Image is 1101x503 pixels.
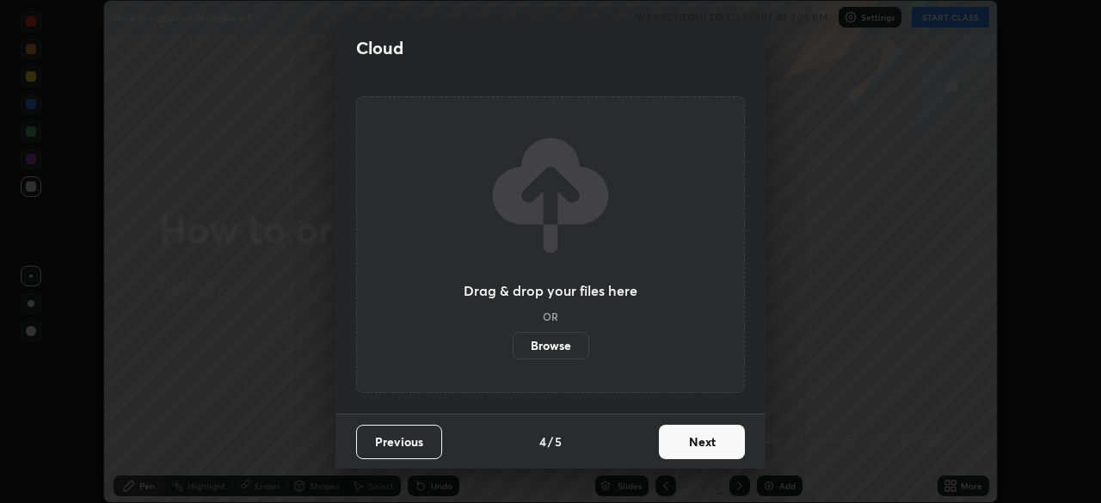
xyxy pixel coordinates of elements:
[356,425,442,459] button: Previous
[543,311,558,322] h5: OR
[555,432,562,451] h4: 5
[548,432,553,451] h4: /
[539,432,546,451] h4: 4
[464,284,637,298] h3: Drag & drop your files here
[659,425,745,459] button: Next
[356,37,403,59] h2: Cloud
